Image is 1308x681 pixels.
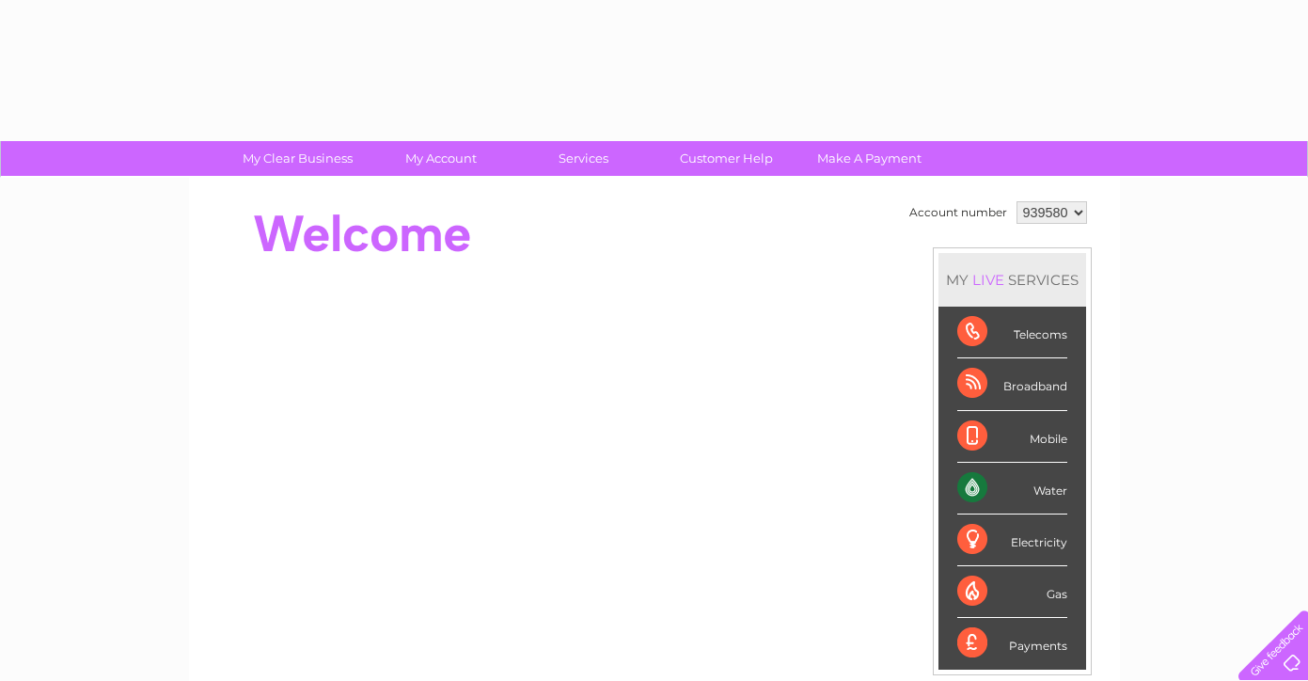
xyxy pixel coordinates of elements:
a: My Account [363,141,518,176]
div: Telecoms [957,307,1067,358]
a: Customer Help [649,141,804,176]
div: Gas [957,566,1067,618]
div: Electricity [957,515,1067,566]
a: Make A Payment [792,141,947,176]
div: MY SERVICES [938,253,1086,307]
div: Payments [957,618,1067,669]
td: Account number [905,197,1012,229]
a: Services [506,141,661,176]
div: Water [957,463,1067,515]
div: Mobile [957,411,1067,463]
a: My Clear Business [220,141,375,176]
div: Broadband [957,358,1067,410]
div: LIVE [969,271,1008,289]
